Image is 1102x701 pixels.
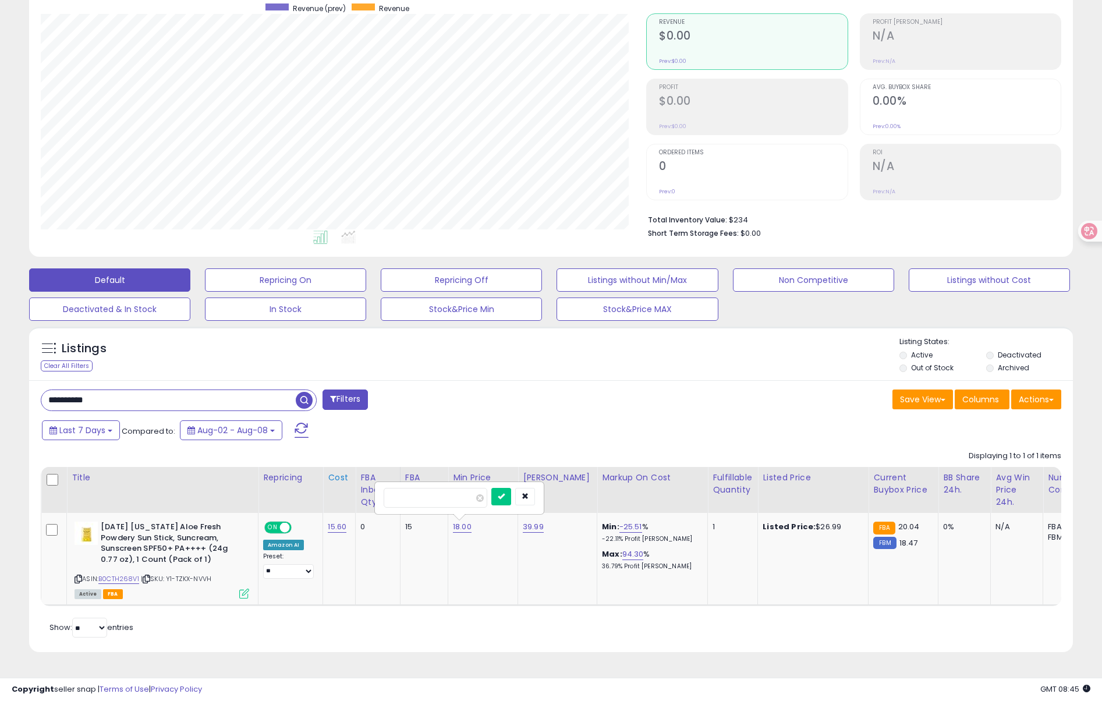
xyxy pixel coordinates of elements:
[293,3,346,13] span: Revenue (prev)
[911,363,954,373] label: Out of Stock
[995,472,1038,508] div: Avg Win Price 24h.
[873,188,895,195] small: Prev: N/A
[619,521,642,533] a: -25.51
[405,522,439,532] div: 15
[381,298,542,321] button: Stock&Price Min
[328,521,346,533] a: 15.60
[943,472,986,496] div: BB Share 24h.
[873,537,896,549] small: FBM
[265,523,280,533] span: ON
[41,360,93,371] div: Clear All Filters
[602,472,703,484] div: Markup on Cost
[873,29,1061,45] h2: N/A
[290,523,309,533] span: OFF
[873,472,933,496] div: Current Buybox Price
[602,562,699,571] p: 36.79% Profit [PERSON_NAME]
[101,522,242,568] b: [DATE] [US_STATE] Aloe Fresh Powdery Sun Stick, Suncream, Sunscreen SPF50+ PA++++ (24g 0.77 oz), ...
[733,268,894,292] button: Non Competitive
[98,574,139,584] a: B0CTH268V1
[1048,472,1090,496] div: Num of Comp.
[42,420,120,440] button: Last 7 Days
[360,522,391,532] div: 0
[49,622,133,633] span: Show: entries
[713,522,749,532] div: 1
[597,467,708,513] th: The percentage added to the cost of goods (COGS) that forms the calculator for Min & Max prices.
[873,84,1061,91] span: Avg. Buybox Share
[1048,532,1086,543] div: FBM: 6
[648,228,739,238] b: Short Term Storage Fees:
[998,350,1041,360] label: Deactivated
[873,94,1061,110] h2: 0.00%
[659,160,847,175] h2: 0
[1048,522,1086,532] div: FBA: 13
[740,228,761,239] span: $0.00
[943,522,981,532] div: 0%
[648,215,727,225] b: Total Inventory Value:
[892,390,953,409] button: Save View
[763,472,863,484] div: Listed Price
[659,94,847,110] h2: $0.00
[602,549,699,571] div: %
[263,472,318,484] div: Repricing
[453,521,472,533] a: 18.00
[557,298,718,321] button: Stock&Price MAX
[898,521,920,532] span: 20.04
[62,341,107,357] h5: Listings
[659,123,686,130] small: Prev: $0.00
[523,472,592,484] div: [PERSON_NAME]
[75,589,101,599] span: All listings currently available for purchase on Amazon
[75,522,249,597] div: ASIN:
[379,3,409,13] span: Revenue
[602,522,699,543] div: %
[1011,390,1061,409] button: Actions
[659,19,847,26] span: Revenue
[12,684,54,695] strong: Copyright
[602,521,619,532] b: Min:
[998,363,1029,373] label: Archived
[151,684,202,695] a: Privacy Policy
[59,424,105,436] span: Last 7 Days
[263,553,314,579] div: Preset:
[1040,684,1090,695] span: 2025-08-16 08:45 GMT
[381,268,542,292] button: Repricing Off
[602,535,699,543] p: -22.11% Profit [PERSON_NAME]
[29,298,190,321] button: Deactivated & In Stock
[602,548,622,560] b: Max:
[659,150,847,156] span: Ordered Items
[873,522,895,534] small: FBA
[141,574,211,583] span: | SKU: Y1-TZKX-NVVH
[205,298,366,321] button: In Stock
[873,19,1061,26] span: Profit [PERSON_NAME]
[909,268,1070,292] button: Listings without Cost
[763,521,816,532] b: Listed Price:
[360,472,395,508] div: FBA inbound Qty
[763,522,859,532] div: $26.99
[557,268,718,292] button: Listings without Min/Max
[12,684,202,695] div: seller snap | |
[899,537,918,548] span: 18.47
[659,84,847,91] span: Profit
[100,684,149,695] a: Terms of Use
[659,58,686,65] small: Prev: $0.00
[873,160,1061,175] h2: N/A
[122,426,175,437] span: Compared to:
[197,424,268,436] span: Aug-02 - Aug-08
[969,451,1061,462] div: Displaying 1 to 1 of 1 items
[899,337,1073,348] p: Listing States:
[995,522,1034,532] div: N/A
[873,150,1061,156] span: ROI
[873,123,901,130] small: Prev: 0.00%
[180,420,282,440] button: Aug-02 - Aug-08
[659,29,847,45] h2: $0.00
[659,188,675,195] small: Prev: 0
[955,390,1009,409] button: Columns
[72,472,253,484] div: Title
[405,472,443,508] div: FBA Available Qty
[648,212,1053,226] li: $234
[453,472,513,484] div: Min Price
[323,390,368,410] button: Filters
[29,268,190,292] button: Default
[205,268,366,292] button: Repricing On
[622,548,644,560] a: 94.30
[873,58,895,65] small: Prev: N/A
